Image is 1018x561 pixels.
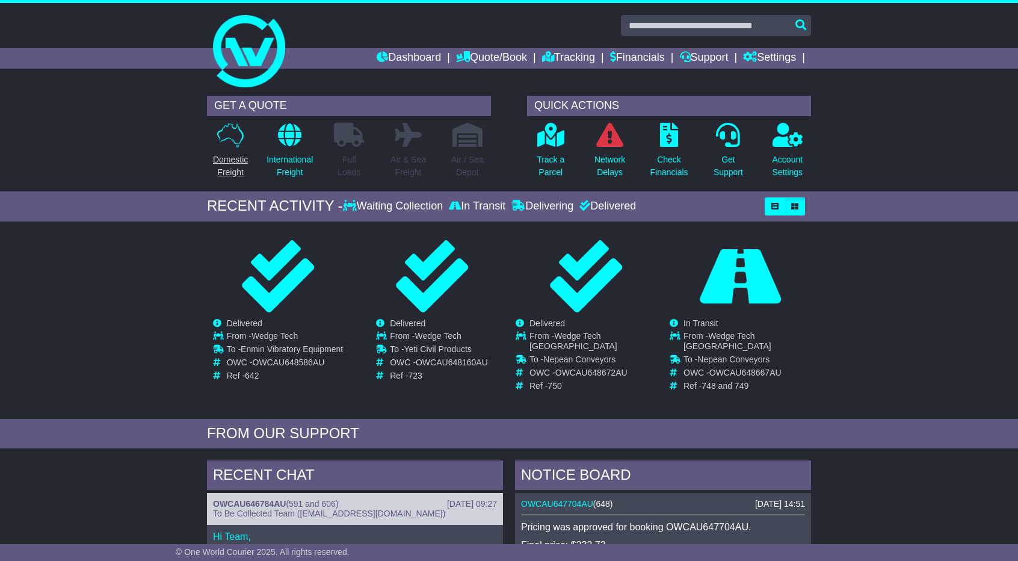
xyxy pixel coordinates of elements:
[650,122,689,185] a: CheckFinancials
[245,371,259,380] span: 642
[596,499,610,509] span: 648
[576,200,636,213] div: Delivered
[416,358,488,367] span: OWCAU648160AU
[390,358,488,371] td: OWC -
[529,355,656,368] td: To -
[377,48,441,69] a: Dashboard
[213,499,497,509] div: ( )
[227,331,344,344] td: From -
[773,153,803,179] p: Account Settings
[702,381,748,391] span: 748 and 749
[213,499,286,509] a: OWCAU646784AU
[548,381,561,391] span: 750
[683,331,771,351] span: Wedge Tech [GEOGRAPHIC_DATA]
[456,48,527,69] a: Quote/Book
[241,344,343,354] span: Enmin Vibratory Equipment
[176,547,350,557] span: © One World Courier 2025. All rights reserved.
[390,331,488,344] td: From -
[521,499,593,509] a: OWCAU647704AU
[447,499,497,509] div: [DATE] 09:27
[713,122,744,185] a: GetSupport
[610,48,665,69] a: Financials
[542,48,595,69] a: Tracking
[207,425,811,442] div: FROM OUR SUPPORT
[529,331,656,355] td: From -
[755,499,805,509] div: [DATE] 14:51
[267,153,313,179] p: International Freight
[650,153,688,179] p: Check Financials
[415,331,461,341] span: Wedge Tech
[212,122,248,185] a: DomesticFreight
[772,122,804,185] a: AccountSettings
[253,358,325,367] span: OWCAU648586AU
[529,318,565,328] span: Delivered
[683,381,810,391] td: Ref -
[555,368,628,377] span: OWCAU648672AU
[390,153,426,179] p: Air & Sea Freight
[227,318,262,328] span: Delivered
[743,48,796,69] a: Settings
[227,344,344,358] td: To -
[536,122,565,185] a: Track aParcel
[527,96,811,116] div: QUICK ACTIONS
[409,371,422,380] span: 723
[683,355,810,368] td: To -
[390,318,425,328] span: Delivered
[207,460,503,493] div: RECENT CHAT
[683,318,718,328] span: In Transit
[683,368,810,381] td: OWC -
[521,539,805,551] p: Final price: $233.73.
[207,197,343,215] div: RECENT ACTIVITY -
[451,153,484,179] p: Air / Sea Depot
[594,153,625,179] p: Network Delays
[446,200,508,213] div: In Transit
[537,153,564,179] p: Track a Parcel
[390,344,488,358] td: To -
[697,355,770,364] span: Nepean Conveyors
[521,499,805,509] div: ( )
[251,331,298,341] span: Wedge Tech
[213,509,445,518] span: To Be Collected Team ([EMAIL_ADDRESS][DOMAIN_NAME])
[390,371,488,381] td: Ref -
[714,153,743,179] p: Get Support
[543,355,615,364] span: Nepean Conveyors
[343,200,446,213] div: Waiting Collection
[404,344,472,354] span: Yeti Civil Products
[289,499,336,509] span: 591 and 606
[207,96,491,116] div: GET A QUOTE
[683,331,810,355] td: From -
[227,358,344,371] td: OWC -
[227,371,344,381] td: Ref -
[515,460,811,493] div: NOTICE BOARD
[594,122,626,185] a: NetworkDelays
[529,331,617,351] span: Wedge Tech [GEOGRAPHIC_DATA]
[521,521,805,533] p: Pricing was approved for booking OWCAU647704AU.
[508,200,576,213] div: Delivering
[680,48,729,69] a: Support
[529,368,656,381] td: OWC -
[266,122,313,185] a: InternationalFreight
[529,381,656,391] td: Ref -
[709,368,782,377] span: OWCAU648667AU
[213,153,248,179] p: Domestic Freight
[334,153,364,179] p: Full Loads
